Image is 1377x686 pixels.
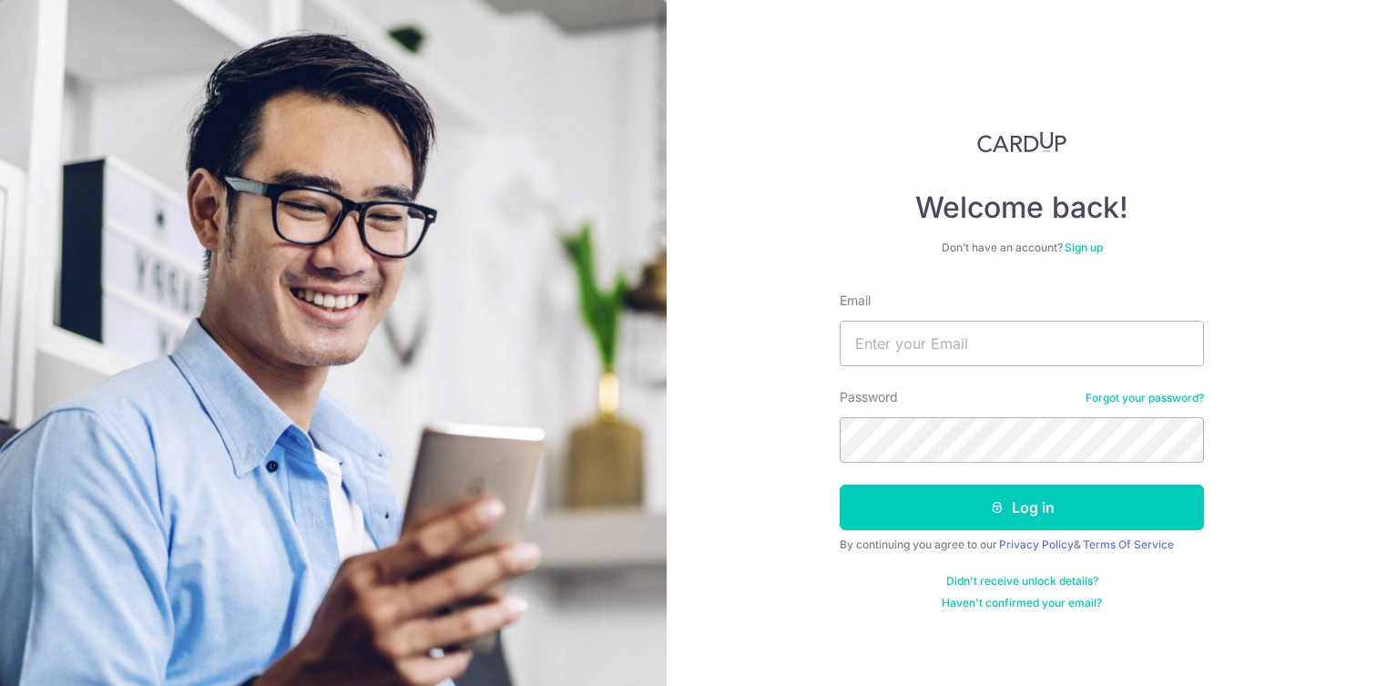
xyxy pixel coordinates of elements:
[942,596,1102,610] a: Haven't confirmed your email?
[840,538,1204,552] div: By continuing you agree to our &
[840,292,871,310] label: Email
[840,189,1204,226] h4: Welcome back!
[840,241,1204,255] div: Don’t have an account?
[977,131,1066,153] img: CardUp Logo
[1086,391,1204,405] a: Forgot your password?
[840,321,1204,366] input: Enter your Email
[840,388,898,406] label: Password
[1083,538,1174,551] a: Terms Of Service
[999,538,1074,551] a: Privacy Policy
[840,485,1204,530] button: Log in
[1065,241,1103,254] a: Sign up
[946,574,1098,589] a: Didn't receive unlock details?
